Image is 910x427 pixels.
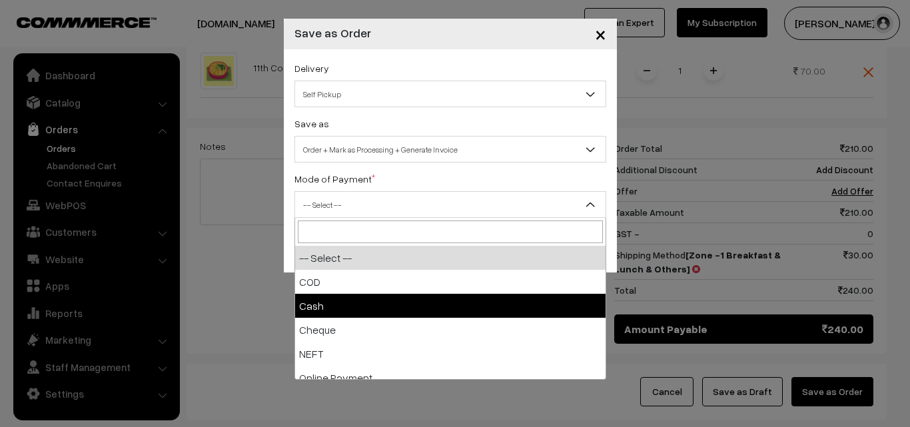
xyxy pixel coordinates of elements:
[295,83,606,106] span: Self Pickup
[295,270,606,294] li: COD
[294,81,606,107] span: Self Pickup
[295,294,606,318] li: Cash
[294,191,606,218] span: -- Select --
[295,246,606,270] li: -- Select --
[295,138,606,161] span: Order + Mark as Processing + Generate Invoice
[294,172,375,186] label: Mode of Payment
[584,13,617,55] button: Close
[294,24,371,42] h4: Save as Order
[295,342,606,366] li: NEFT
[294,117,329,131] label: Save as
[295,318,606,342] li: Cheque
[294,61,329,75] label: Delivery
[294,136,606,163] span: Order + Mark as Processing + Generate Invoice
[595,21,606,46] span: ×
[295,193,606,216] span: -- Select --
[295,366,606,390] li: Online Payment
